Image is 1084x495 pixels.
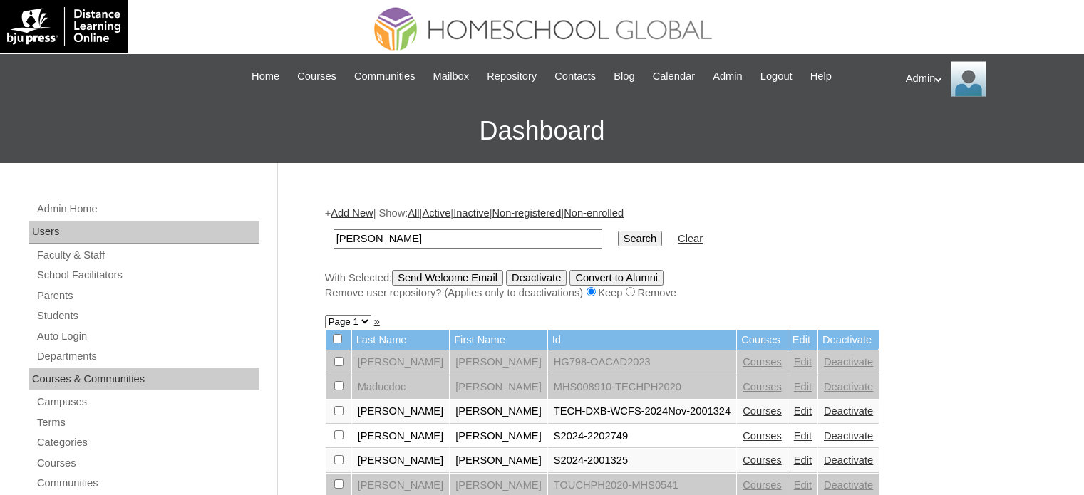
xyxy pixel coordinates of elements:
div: Courses & Communities [29,368,259,391]
a: Edit [794,479,812,491]
td: S2024-2202749 [548,424,736,449]
td: [PERSON_NAME] [352,400,450,424]
td: Id [548,330,736,350]
td: Last Name [352,330,450,350]
span: Help [810,68,832,85]
img: logo-white.png [7,7,120,46]
input: Search [618,231,662,246]
td: [PERSON_NAME] [450,424,547,449]
a: Categories [36,434,259,452]
span: Blog [614,68,634,85]
a: Help [803,68,839,85]
a: Faculty & Staff [36,246,259,264]
a: Non-registered [492,207,561,219]
span: Courses [297,68,336,85]
td: [PERSON_NAME] [450,375,547,400]
a: Edit [794,430,812,442]
input: Deactivate [506,270,567,286]
a: Non-enrolled [564,207,624,219]
div: Remove user repository? (Applies only to deactivations) Keep Remove [325,286,1031,301]
a: Parents [36,287,259,305]
a: Add New [331,207,373,219]
a: Departments [36,348,259,365]
a: Edit [794,356,812,368]
a: Admin Home [36,200,259,218]
a: Deactivate [824,479,873,491]
div: Admin [906,61,1070,97]
div: + | Show: | | | | [325,206,1031,300]
td: Courses [737,330,788,350]
a: Blog [606,68,641,85]
td: First Name [450,330,547,350]
a: Admin [706,68,750,85]
a: Communities [347,68,423,85]
div: With Selected: [325,270,1031,301]
a: Courses [743,381,782,392]
a: Courses [290,68,344,85]
td: [PERSON_NAME] [450,400,547,424]
a: Courses [743,479,782,491]
a: Campuses [36,393,259,411]
a: Mailbox [426,68,477,85]
a: Home [244,68,287,85]
td: Deactivate [818,330,879,350]
td: HG798-OACAD2023 [548,350,736,375]
a: Deactivate [824,381,873,392]
a: Students [36,307,259,325]
a: Contacts [547,68,603,85]
td: [PERSON_NAME] [450,350,547,375]
span: Contacts [554,68,596,85]
a: Active [422,207,450,219]
input: Send Welcome Email [392,270,503,286]
a: Clear [678,233,703,244]
a: School Facilitators [36,266,259,284]
a: Edit [794,381,812,392]
span: Communities [354,68,415,85]
h3: Dashboard [7,99,1077,163]
img: Admin Homeschool Global [951,61,986,97]
td: TECH-DXB-WCFS-2024Nov-2001324 [548,400,736,424]
span: Admin [713,68,743,85]
a: Courses [36,454,259,472]
a: Courses [743,430,782,442]
span: Home [252,68,279,85]
td: [PERSON_NAME] [352,424,450,449]
span: Repository [487,68,537,85]
a: Edit [794,454,812,466]
a: Deactivate [824,430,873,442]
a: All [408,207,419,219]
div: Users [29,221,259,244]
input: Convert to Alumni [569,270,664,286]
a: Deactivate [824,405,873,417]
td: [PERSON_NAME] [352,350,450,375]
a: Courses [743,454,782,466]
a: Deactivate [824,454,873,466]
td: S2024-2001325 [548,449,736,473]
a: Inactive [453,207,490,219]
a: Auto Login [36,328,259,345]
input: Search [334,229,602,249]
a: Courses [743,356,782,368]
td: MHS008910-TECHPH2020 [548,375,736,400]
span: Mailbox [433,68,470,85]
span: Logout [760,68,793,85]
td: Edit [788,330,817,350]
a: Terms [36,414,259,432]
a: Edit [794,405,812,417]
a: Courses [743,405,782,417]
a: Repository [480,68,544,85]
a: Deactivate [824,356,873,368]
a: Calendar [646,68,702,85]
td: Maducdoc [352,375,450,400]
span: Calendar [653,68,695,85]
a: Communities [36,474,259,492]
a: Logout [753,68,800,85]
td: [PERSON_NAME] [352,449,450,473]
td: [PERSON_NAME] [450,449,547,473]
a: » [374,316,380,327]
